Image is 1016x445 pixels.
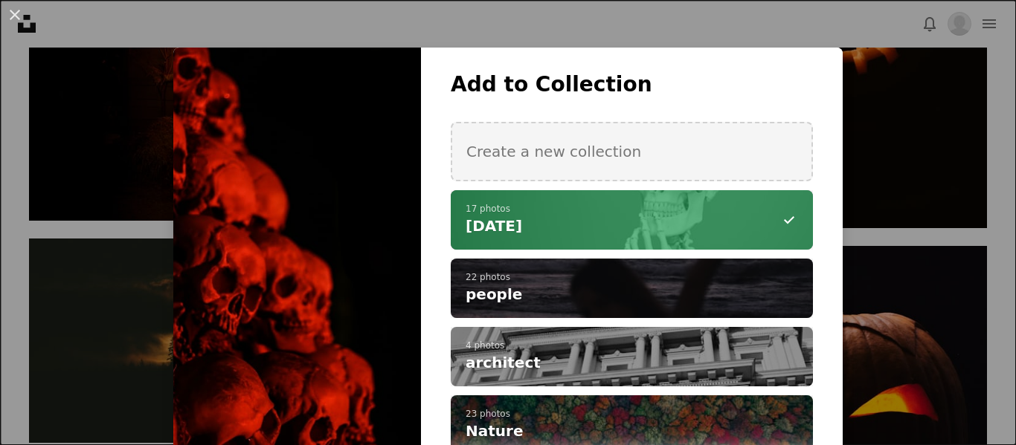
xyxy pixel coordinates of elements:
p: 4 photos [466,340,798,352]
h3: Add to Collection [451,71,813,98]
button: 4 photosarchitect [451,327,813,386]
div: Move To ... [6,33,1010,46]
span: people [466,284,522,305]
div: Options [6,59,1010,73]
span: architect [466,352,541,373]
button: Create a new collection [451,122,813,181]
div: Delete [6,46,1010,59]
button: 17 photos[DATE] [451,190,813,250]
div: Rename [6,86,1010,100]
div: Move To ... [6,100,1010,113]
div: Sort A > Z [6,6,1010,19]
span: Nature [466,420,523,441]
p: 23 photos [466,409,798,420]
div: Sort New > Old [6,19,1010,33]
span: [DATE] [466,215,522,236]
button: 22 photospeople [451,259,813,318]
p: 22 photos [466,272,798,284]
p: 17 photos [466,204,798,215]
div: Sign out [6,73,1010,86]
